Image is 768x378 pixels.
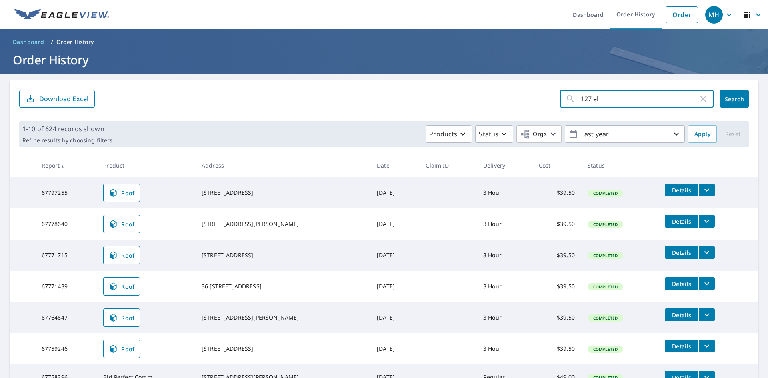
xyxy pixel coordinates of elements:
[670,218,694,225] span: Details
[39,94,88,103] p: Download Excel
[588,253,622,258] span: Completed
[477,154,532,177] th: Delivery
[108,219,135,229] span: Roof
[202,282,364,290] div: 36 [STREET_ADDRESS]
[698,246,715,259] button: filesDropdownBtn-67771715
[666,6,698,23] a: Order
[35,302,97,333] td: 67764647
[103,215,140,233] a: Roof
[588,284,622,290] span: Completed
[202,314,364,322] div: [STREET_ADDRESS][PERSON_NAME]
[14,9,109,21] img: EV Logo
[475,125,513,143] button: Status
[35,154,97,177] th: Report #
[665,184,698,196] button: detailsBtn-67797255
[670,280,694,288] span: Details
[532,177,581,208] td: $39.50
[202,251,364,259] div: [STREET_ADDRESS]
[532,154,581,177] th: Cost
[202,220,364,228] div: [STREET_ADDRESS][PERSON_NAME]
[694,129,710,139] span: Apply
[426,125,472,143] button: Products
[370,177,419,208] td: [DATE]
[477,177,532,208] td: 3 Hour
[202,345,364,353] div: [STREET_ADDRESS]
[698,340,715,352] button: filesDropdownBtn-67759246
[370,208,419,240] td: [DATE]
[670,186,694,194] span: Details
[688,125,717,143] button: Apply
[698,184,715,196] button: filesDropdownBtn-67797255
[35,333,97,364] td: 67759246
[103,277,140,296] a: Roof
[698,277,715,290] button: filesDropdownBtn-67771439
[108,250,135,260] span: Roof
[103,246,140,264] a: Roof
[103,184,140,202] a: Roof
[665,215,698,228] button: detailsBtn-67778640
[103,340,140,358] a: Roof
[370,302,419,333] td: [DATE]
[588,222,622,227] span: Completed
[670,342,694,350] span: Details
[581,88,698,110] input: Address, Report #, Claim ID, etc.
[477,240,532,271] td: 3 Hour
[479,129,498,139] p: Status
[35,177,97,208] td: 67797255
[10,36,758,48] nav: breadcrumb
[35,240,97,271] td: 67771715
[532,333,581,364] td: $39.50
[532,240,581,271] td: $39.50
[103,308,140,327] a: Roof
[705,6,723,24] div: MH
[720,90,749,108] button: Search
[477,271,532,302] td: 3 Hour
[532,302,581,333] td: $39.50
[370,154,419,177] th: Date
[588,315,622,321] span: Completed
[97,154,195,177] th: Product
[22,124,112,134] p: 1-10 of 624 records shown
[10,36,48,48] a: Dashboard
[532,208,581,240] td: $39.50
[665,246,698,259] button: detailsBtn-67771715
[13,38,44,46] span: Dashboard
[19,90,95,108] button: Download Excel
[665,340,698,352] button: detailsBtn-67759246
[477,333,532,364] td: 3 Hour
[726,95,742,103] span: Search
[477,302,532,333] td: 3 Hour
[578,127,672,141] p: Last year
[108,188,135,198] span: Roof
[588,190,622,196] span: Completed
[22,137,112,144] p: Refine results by choosing filters
[108,344,135,354] span: Roof
[516,125,562,143] button: Orgs
[665,277,698,290] button: detailsBtn-67771439
[419,154,477,177] th: Claim ID
[202,189,364,197] div: [STREET_ADDRESS]
[429,129,457,139] p: Products
[108,282,135,291] span: Roof
[581,154,658,177] th: Status
[698,215,715,228] button: filesDropdownBtn-67778640
[588,346,622,352] span: Completed
[670,311,694,319] span: Details
[56,38,94,46] p: Order History
[565,125,685,143] button: Last year
[35,271,97,302] td: 67771439
[698,308,715,321] button: filesDropdownBtn-67764647
[370,271,419,302] td: [DATE]
[195,154,370,177] th: Address
[35,208,97,240] td: 67778640
[51,37,53,47] li: /
[670,249,694,256] span: Details
[520,129,547,139] span: Orgs
[370,240,419,271] td: [DATE]
[477,208,532,240] td: 3 Hour
[665,308,698,321] button: detailsBtn-67764647
[370,333,419,364] td: [DATE]
[10,52,758,68] h1: Order History
[532,271,581,302] td: $39.50
[108,313,135,322] span: Roof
